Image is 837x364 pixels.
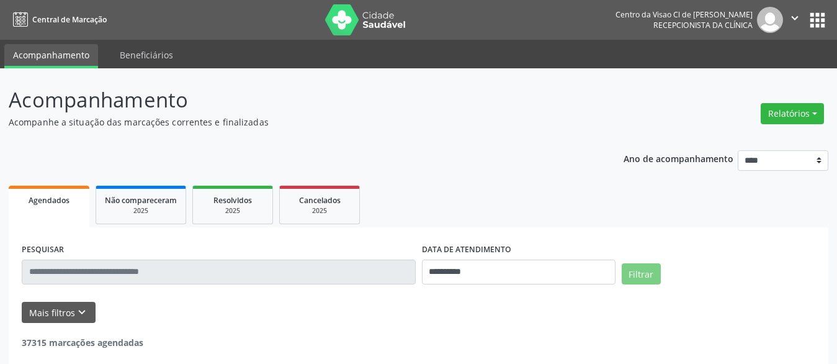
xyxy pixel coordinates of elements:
a: Acompanhamento [4,44,98,68]
p: Ano de acompanhamento [624,150,733,166]
button: Mais filtroskeyboard_arrow_down [22,302,96,324]
span: Resolvidos [213,195,252,206]
p: Acompanhe a situação das marcações correntes e finalizadas [9,116,583,129]
span: Recepcionista da clínica [653,20,753,30]
div: 2025 [289,206,351,216]
i:  [788,11,802,25]
strong: 37315 marcações agendadas [22,337,143,348]
label: PESQUISAR [22,240,64,260]
span: Central de Marcação [32,14,107,25]
button: Filtrar [622,263,661,284]
button: Relatórios [761,103,824,124]
i: keyboard_arrow_down [75,306,89,319]
button: apps [807,9,828,31]
img: img [757,7,783,33]
span: Cancelados [299,195,341,206]
span: Agendados [29,195,69,206]
label: DATA DE ATENDIMENTO [422,240,511,260]
a: Central de Marcação [9,9,107,30]
div: 2025 [202,206,264,216]
button:  [783,7,807,33]
p: Acompanhamento [9,84,583,116]
div: Centro da Visao Cl de [PERSON_NAME] [615,9,753,20]
a: Beneficiários [111,44,182,66]
div: 2025 [105,206,177,216]
span: Não compareceram [105,195,177,206]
